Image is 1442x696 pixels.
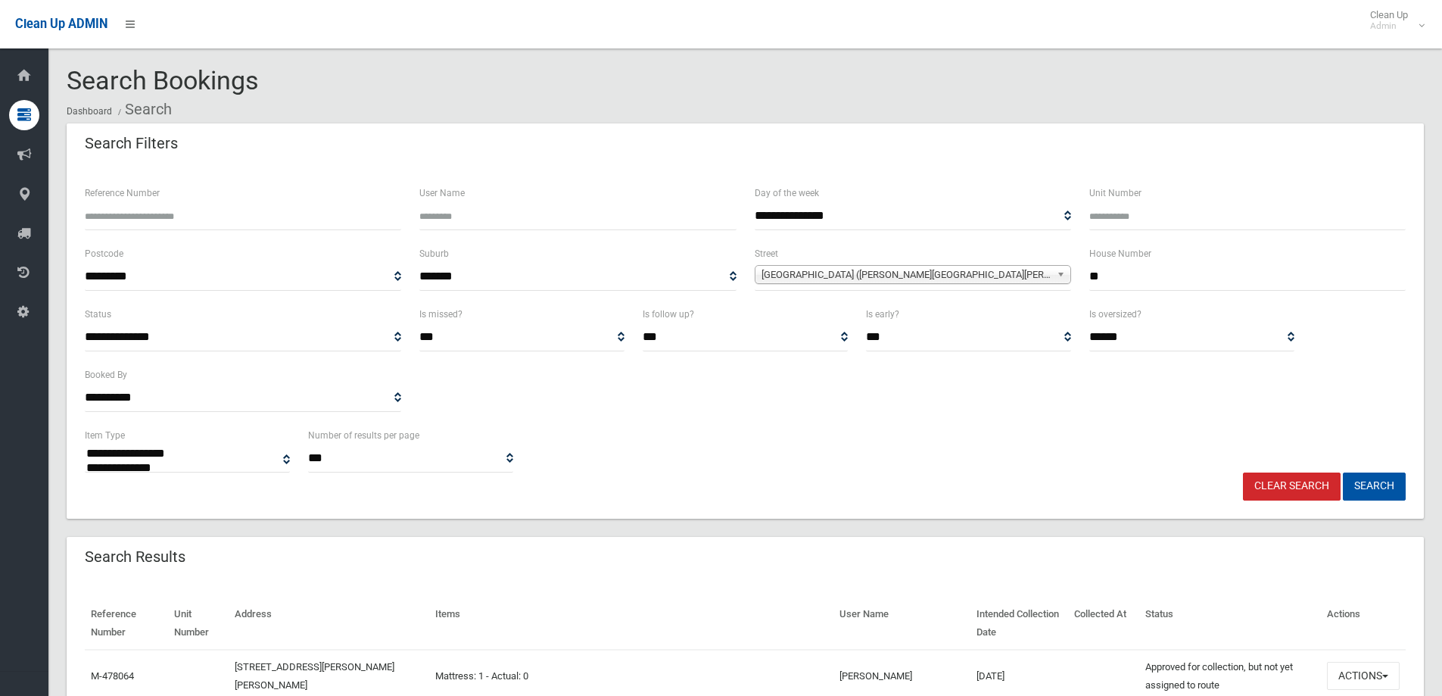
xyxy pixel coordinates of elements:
[85,185,160,201] label: Reference Number
[85,598,168,650] th: Reference Number
[419,185,465,201] label: User Name
[114,95,172,123] li: Search
[1370,20,1408,32] small: Admin
[761,266,1051,284] span: [GEOGRAPHIC_DATA] ([PERSON_NAME][GEOGRAPHIC_DATA][PERSON_NAME])
[1321,598,1406,650] th: Actions
[970,598,1068,650] th: Intended Collection Date
[91,670,134,682] a: M-478064
[1089,185,1141,201] label: Unit Number
[866,306,899,323] label: Is early?
[308,427,419,444] label: Number of results per page
[833,598,970,650] th: User Name
[67,65,259,95] span: Search Bookings
[419,306,462,323] label: Is missed?
[15,17,107,31] span: Clean Up ADMIN
[168,598,229,650] th: Unit Number
[1089,306,1141,323] label: Is oversized?
[85,245,123,262] label: Postcode
[85,306,111,323] label: Status
[85,427,125,444] label: Item Type
[643,306,694,323] label: Is follow up?
[1139,598,1321,650] th: Status
[755,185,819,201] label: Day of the week
[1068,598,1139,650] th: Collected At
[67,106,112,117] a: Dashboard
[1327,662,1400,690] button: Actions
[1089,245,1151,262] label: House Number
[1363,9,1423,32] span: Clean Up
[419,245,449,262] label: Suburb
[67,542,204,572] header: Search Results
[429,598,833,650] th: Items
[1343,473,1406,501] button: Search
[67,129,196,158] header: Search Filters
[235,661,394,691] a: [STREET_ADDRESS][PERSON_NAME][PERSON_NAME]
[1243,473,1341,501] a: Clear Search
[85,367,127,383] label: Booked By
[755,245,778,262] label: Street
[229,598,429,650] th: Address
